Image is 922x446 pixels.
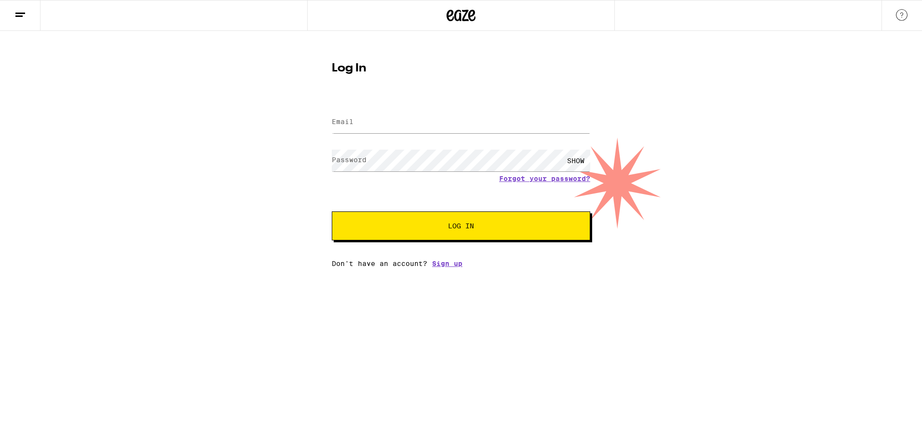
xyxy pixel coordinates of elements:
a: Sign up [432,260,462,267]
label: Password [332,156,366,164]
a: Forgot your password? [499,175,590,182]
div: Don't have an account? [332,260,590,267]
h1: Log In [332,63,590,74]
div: SHOW [561,150,590,171]
input: Email [332,111,590,133]
label: Email [332,118,353,125]
button: Log In [332,211,590,240]
span: Log In [448,223,474,229]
